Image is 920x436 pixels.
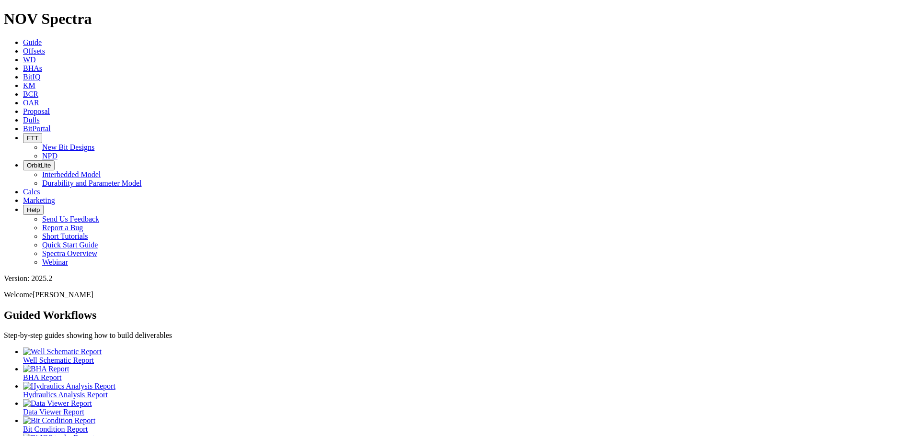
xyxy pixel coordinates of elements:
img: BHA Report [23,365,69,373]
a: Guide [23,38,42,46]
button: Help [23,205,44,215]
a: Dulls [23,116,40,124]
span: Well Schematic Report [23,356,94,364]
a: Well Schematic Report Well Schematic Report [23,347,916,364]
a: BCR [23,90,38,98]
a: BitPortal [23,124,51,133]
p: Welcome [4,291,916,299]
img: Data Viewer Report [23,399,92,408]
img: Hydraulics Analysis Report [23,382,115,391]
span: Help [27,206,40,213]
span: BHA Report [23,373,61,381]
span: FTT [27,134,38,142]
img: Bit Condition Report [23,416,95,425]
img: Well Schematic Report [23,347,102,356]
span: Data Viewer Report [23,408,84,416]
button: OrbitLite [23,160,55,170]
a: Send Us Feedback [42,215,99,223]
a: BHA Report BHA Report [23,365,916,381]
a: Hydraulics Analysis Report Hydraulics Analysis Report [23,382,916,399]
a: Spectra Overview [42,249,97,257]
a: BitIQ [23,73,40,81]
span: Bit Condition Report [23,425,88,433]
span: Hydraulics Analysis Report [23,391,108,399]
button: FTT [23,133,42,143]
span: [PERSON_NAME] [33,291,93,299]
a: Proposal [23,107,50,115]
div: Version: 2025.2 [4,274,916,283]
span: OrbitLite [27,162,51,169]
a: WD [23,56,36,64]
a: OAR [23,99,39,107]
a: Offsets [23,47,45,55]
a: Report a Bug [42,224,83,232]
a: Calcs [23,188,40,196]
a: Interbedded Model [42,170,101,179]
a: Webinar [42,258,68,266]
a: New Bit Designs [42,143,94,151]
a: KM [23,81,35,89]
a: Marketing [23,196,55,204]
h1: NOV Spectra [4,10,916,28]
a: Quick Start Guide [42,241,98,249]
a: Short Tutorials [42,232,88,240]
h2: Guided Workflows [4,309,916,322]
a: NPD [42,152,57,160]
p: Step-by-step guides showing how to build deliverables [4,331,916,340]
a: BHAs [23,64,42,72]
a: Durability and Parameter Model [42,179,142,187]
a: Data Viewer Report Data Viewer Report [23,399,916,416]
a: Bit Condition Report Bit Condition Report [23,416,916,433]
